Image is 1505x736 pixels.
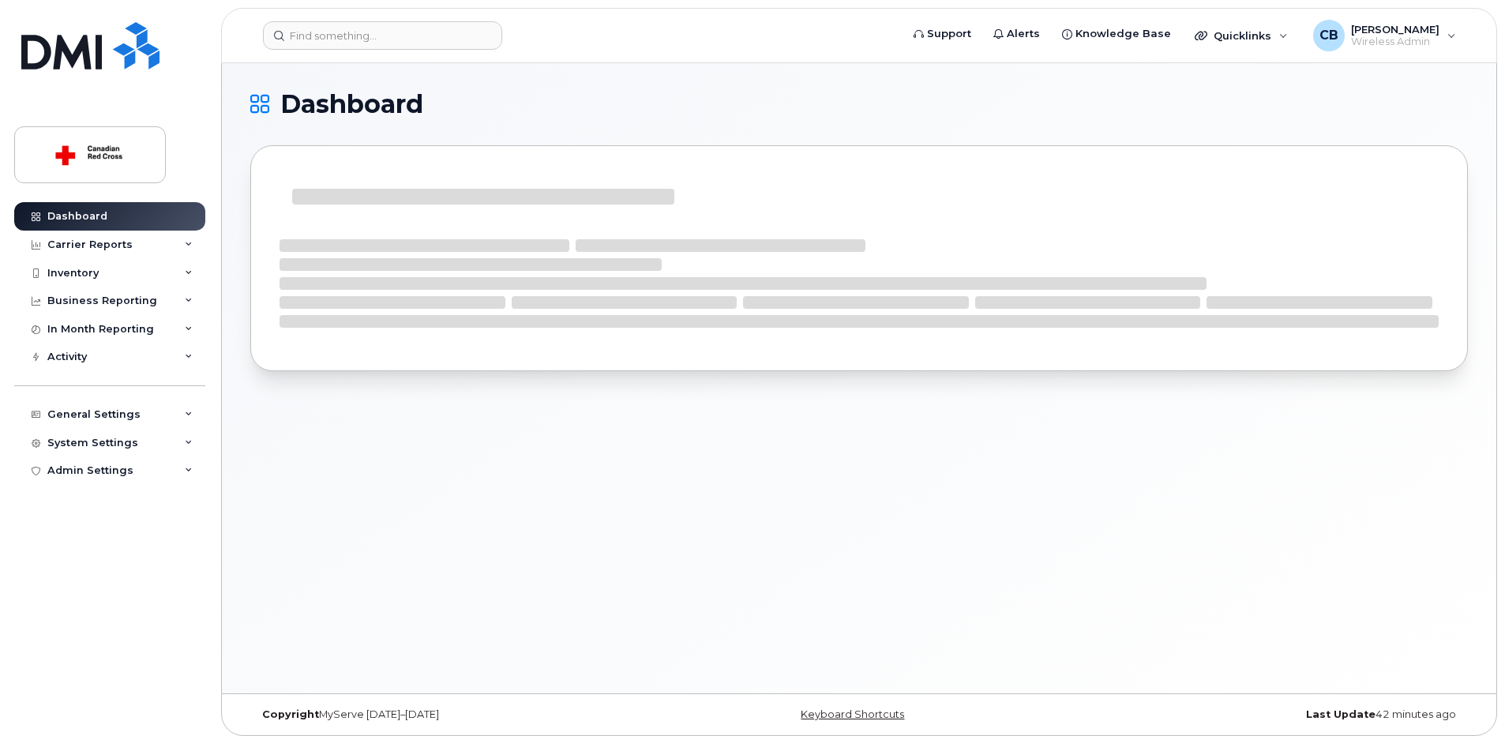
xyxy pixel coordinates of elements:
[1306,708,1376,720] strong: Last Update
[250,708,656,721] div: MyServe [DATE]–[DATE]
[280,92,423,116] span: Dashboard
[262,708,319,720] strong: Copyright
[1062,708,1468,721] div: 42 minutes ago
[801,708,904,720] a: Keyboard Shortcuts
